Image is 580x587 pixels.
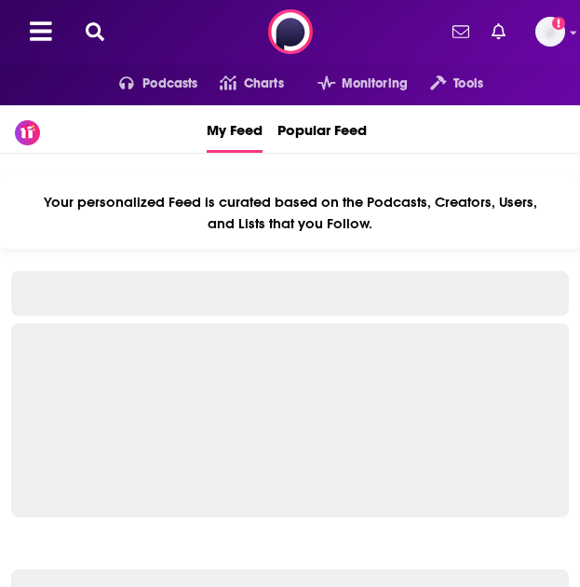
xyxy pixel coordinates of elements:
[535,17,565,47] a: Logged in as HavasAlexa
[484,16,513,48] a: Show notifications dropdown
[295,69,408,99] button: open menu
[277,109,367,150] span: Popular Feed
[535,17,565,47] img: User Profile
[207,105,263,153] a: My Feed
[552,17,565,30] svg: Add a profile image
[97,69,198,99] button: open menu
[244,71,284,97] span: Charts
[142,71,197,97] span: Podcasts
[408,69,483,99] button: open menu
[453,71,483,97] span: Tools
[197,69,283,99] a: Charts
[268,9,313,54] img: Podchaser - Follow, Share and Rate Podcasts
[277,105,367,153] a: Popular Feed
[207,109,263,150] span: My Feed
[445,16,477,48] a: Show notifications dropdown
[342,71,408,97] span: Monitoring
